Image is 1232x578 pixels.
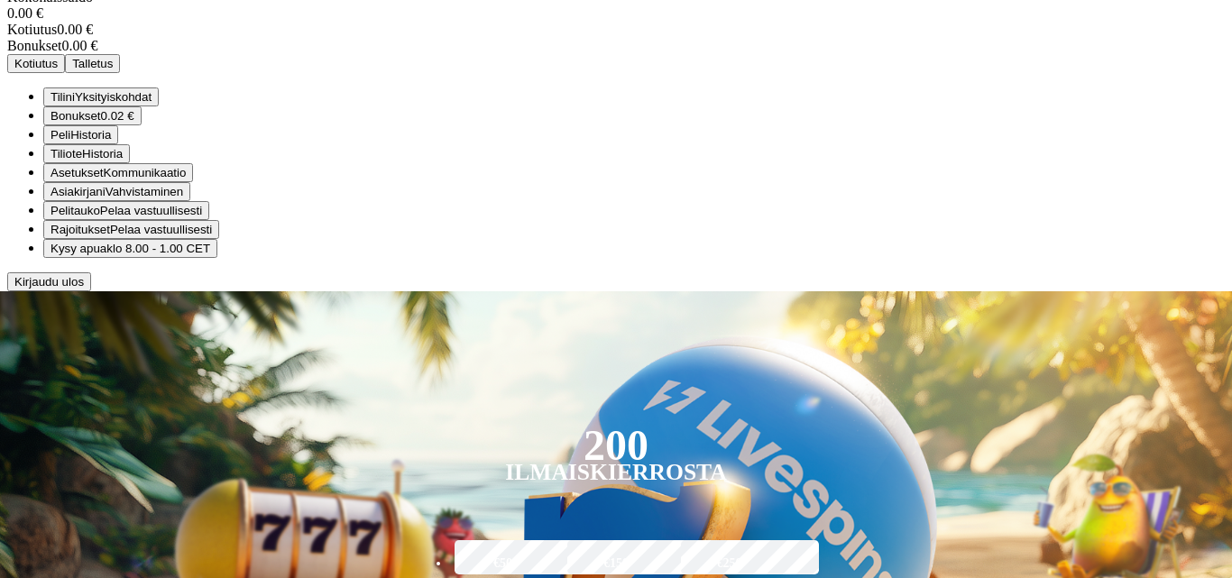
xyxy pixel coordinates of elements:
span: Yksityiskohdat [75,90,152,104]
span: Peli [51,128,70,142]
button: history iconPeliHistoria [43,125,118,144]
span: Kommunikaatio [104,166,187,179]
button: Talletus [65,54,120,73]
span: Kysy apua [51,242,106,255]
button: user-circle iconTiliniYksityiskohdat [43,87,159,106]
div: 0.00 € [7,38,1225,54]
button: headphones iconKysy apuaklo 8.00 - 1.00 CET [43,239,217,258]
span: 0.02 € [101,109,134,123]
span: Vahvistaminen [106,185,183,198]
span: Kirjaudu ulos [14,275,84,289]
span: Tilini [51,90,75,104]
button: Kotiutus [7,54,65,73]
button: toggle iconAsetuksetKommunikaatio [43,163,193,182]
div: 0.00 € [7,5,1225,22]
button: Kirjaudu ulos [7,272,91,291]
span: Kotiutus [7,22,57,37]
span: Historia [82,147,123,161]
button: limits iconRajoituksetPelaa vastuullisesti [43,220,219,239]
div: 200 [584,435,648,456]
div: 0.00 € [7,22,1225,38]
span: Kotiutus [14,57,58,70]
button: transactions iconTilioteHistoria [43,144,130,163]
span: Rajoitukset [51,223,110,236]
span: Pelaa vastuullisesti [100,204,202,217]
span: Bonukset [51,109,101,123]
span: Historia [70,128,111,142]
span: Bonukset [7,38,61,53]
span: Talletus [72,57,113,70]
span: Pelitauko [51,204,100,217]
span: klo 8.00 - 1.00 CET [106,242,210,255]
button: clock iconPelitaukoPelaa vastuullisesti [43,201,209,220]
button: smiley iconBonukset0.02 € [43,106,142,125]
span: Asetukset [51,166,104,179]
div: Ilmaiskierrosta [505,462,727,483]
span: Tiliote [51,147,82,161]
button: document iconAsiakirjaniVahvistaminen [43,182,190,201]
span: Pelaa vastuullisesti [110,223,212,236]
span: Asiakirjani [51,185,106,198]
